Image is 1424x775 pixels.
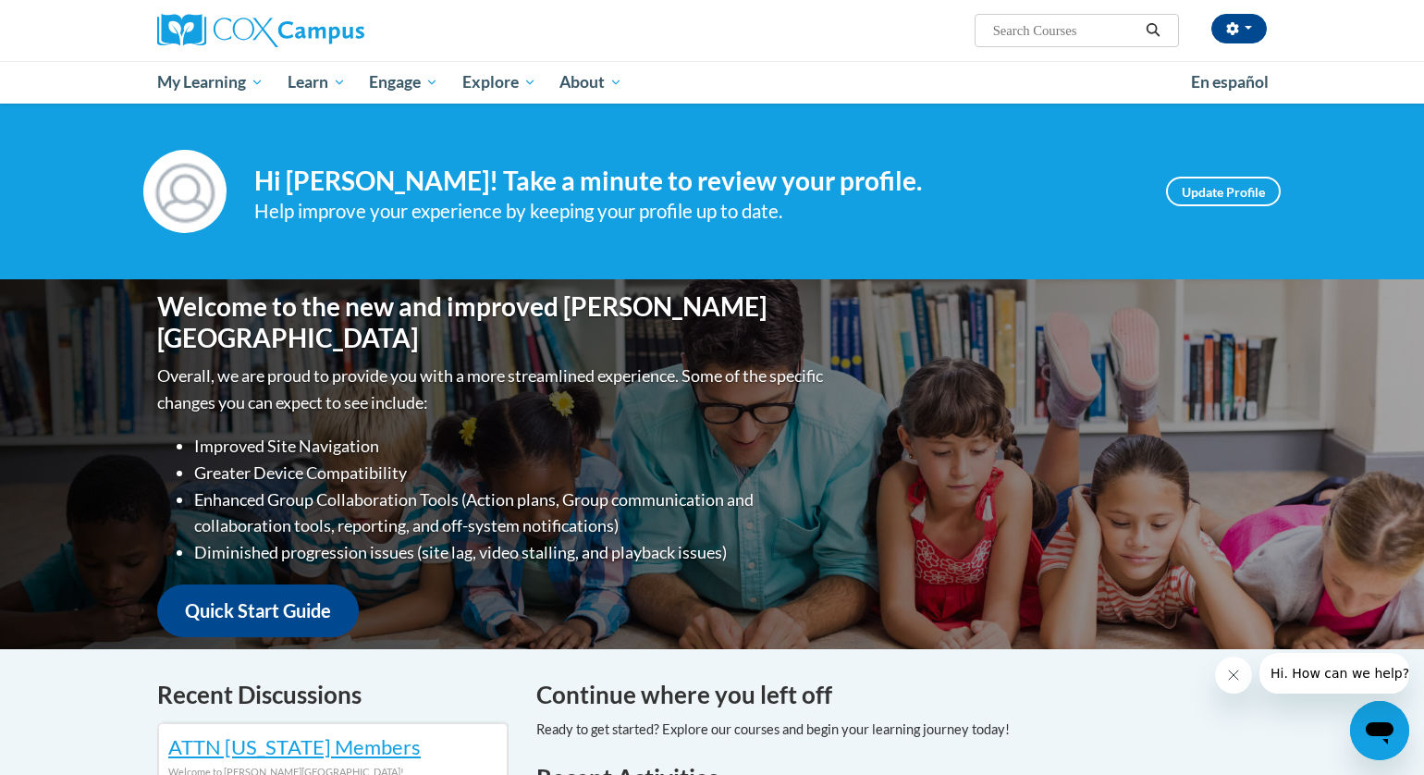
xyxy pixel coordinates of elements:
a: Update Profile [1166,177,1281,206]
a: Quick Start Guide [157,584,359,637]
h4: Recent Discussions [157,677,509,713]
li: Greater Device Compatibility [194,460,828,486]
a: Cox Campus [157,14,509,47]
li: Improved Site Navigation [194,433,828,460]
span: En español [1191,72,1269,92]
span: Learn [288,71,346,93]
p: Overall, we are proud to provide you with a more streamlined experience. Some of the specific cha... [157,363,828,416]
span: About [559,71,622,93]
div: Help improve your experience by keeping your profile up to date. [254,196,1138,227]
li: Diminished progression issues (site lag, video stalling, and playback issues) [194,539,828,566]
span: Engage [369,71,438,93]
input: Search Courses [991,19,1139,42]
h4: Continue where you left off [536,677,1267,713]
a: Explore [450,61,548,104]
img: Cox Campus [157,14,364,47]
button: Account Settings [1211,14,1267,43]
div: Main menu [129,61,1295,104]
h4: Hi [PERSON_NAME]! Take a minute to review your profile. [254,166,1138,197]
a: ATTN [US_STATE] Members [168,734,421,759]
img: Profile Image [143,150,227,233]
h1: Welcome to the new and improved [PERSON_NAME][GEOGRAPHIC_DATA] [157,291,828,353]
a: En español [1179,63,1281,102]
li: Enhanced Group Collaboration Tools (Action plans, Group communication and collaboration tools, re... [194,486,828,540]
iframe: Button to launch messaging window [1350,701,1409,760]
iframe: Close message [1215,657,1252,694]
span: My Learning [157,71,264,93]
a: Learn [276,61,358,104]
a: About [548,61,635,104]
iframe: Message from company [1259,653,1409,694]
a: My Learning [145,61,276,104]
span: Explore [462,71,536,93]
button: Search [1139,19,1167,42]
a: Engage [357,61,450,104]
